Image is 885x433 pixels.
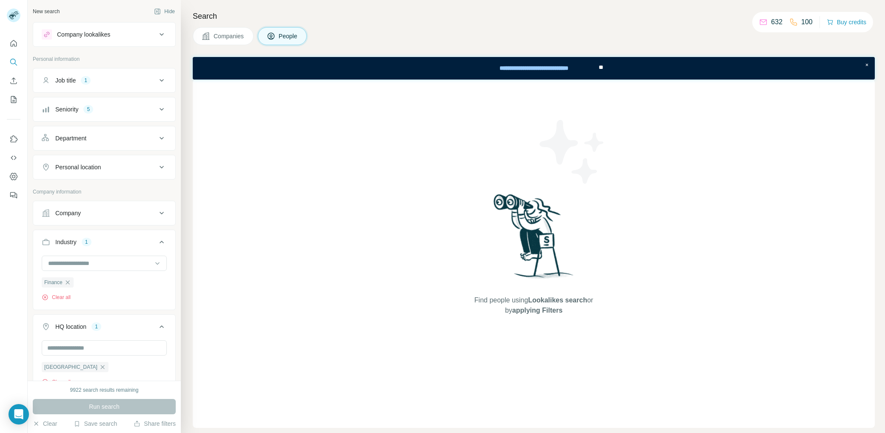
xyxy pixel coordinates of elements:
iframe: Banner [193,57,875,80]
span: Lookalikes search [528,296,587,304]
div: 1 [91,323,101,330]
span: Find people using or by [465,295,602,316]
button: Save search [74,419,117,428]
button: Job title1 [33,70,175,91]
span: [GEOGRAPHIC_DATA] [44,363,97,371]
div: Company lookalikes [57,30,110,39]
div: Personal location [55,163,101,171]
button: Company [33,203,175,223]
button: Search [7,54,20,70]
button: Seniority5 [33,99,175,120]
button: Use Surfe on LinkedIn [7,131,20,147]
button: Industry1 [33,232,175,256]
span: Finance [44,279,63,286]
span: Companies [214,32,245,40]
div: HQ location [55,322,86,331]
div: Company [55,209,81,217]
img: Avatar [7,9,20,22]
span: People [279,32,298,40]
div: Seniority [55,105,78,114]
button: Company lookalikes [33,24,175,45]
button: Feedback [7,188,20,203]
div: Industry [55,238,77,246]
div: Job title [55,76,76,85]
button: Personal location [33,157,175,177]
button: Clear [33,419,57,428]
div: New search [33,8,60,15]
div: Department [55,134,86,142]
div: 1 [81,77,91,84]
img: Surfe Illustration - Stars [534,114,611,190]
button: Hide [148,5,181,18]
button: Use Surfe API [7,150,20,165]
button: Clear all [42,378,71,386]
button: Quick start [7,36,20,51]
button: HQ location1 [33,316,175,340]
span: applying Filters [512,307,562,314]
button: My lists [7,92,20,107]
button: Buy credits [827,16,866,28]
button: Enrich CSV [7,73,20,88]
div: 1 [82,238,91,246]
p: 100 [801,17,813,27]
div: 5 [83,105,93,113]
p: Personal information [33,55,176,63]
div: Open Intercom Messenger [9,404,29,424]
button: Department [33,128,175,148]
p: 632 [771,17,782,27]
button: Dashboard [7,169,20,184]
button: Share filters [134,419,176,428]
div: 9922 search results remaining [70,386,139,394]
p: Company information [33,188,176,196]
h4: Search [193,10,875,22]
img: Surfe Illustration - Woman searching with binoculars [490,192,578,287]
button: Clear all [42,293,71,301]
